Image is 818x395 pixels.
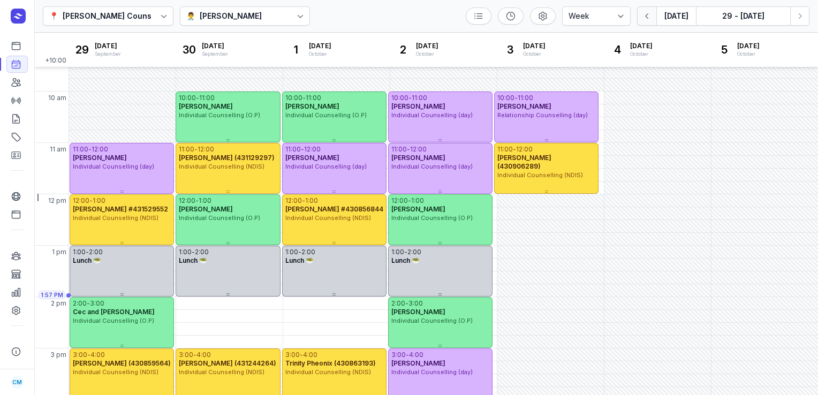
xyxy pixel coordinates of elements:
[304,145,321,154] div: 12:00
[391,154,445,162] span: [PERSON_NAME]
[12,376,22,389] span: CM
[391,359,445,367] span: [PERSON_NAME]
[73,154,127,162] span: [PERSON_NAME]
[179,154,275,162] span: [PERSON_NAME] (431129297)
[518,94,533,102] div: 11:00
[88,145,92,154] div: -
[395,41,412,58] div: 2
[52,248,66,256] span: 1 pm
[407,145,410,154] div: -
[391,163,473,170] span: Individual Counselling (day)
[45,56,69,67] span: +10:00
[285,145,301,154] div: 11:00
[285,248,298,256] div: 1:00
[48,94,66,102] span: 10 am
[630,42,653,50] span: [DATE]
[194,145,198,154] div: -
[411,196,424,205] div: 1:00
[95,42,121,50] span: [DATE]
[502,41,519,58] div: 3
[405,299,408,308] div: -
[202,42,228,50] span: [DATE]
[73,196,89,205] div: 12:00
[50,145,66,154] span: 11 am
[202,50,228,58] div: September
[391,248,404,256] div: 1:00
[90,351,105,359] div: 4:00
[408,94,412,102] div: -
[87,351,90,359] div: -
[73,308,155,316] span: Cec and [PERSON_NAME]
[192,248,195,256] div: -
[285,205,383,213] span: [PERSON_NAME] #430856844
[301,248,315,256] div: 2:00
[73,145,88,154] div: 11:00
[179,145,194,154] div: 11:00
[305,196,318,205] div: 1:00
[179,94,196,102] div: 10:00
[391,214,473,222] span: Individual Counselling (O.P)
[412,94,427,102] div: 11:00
[179,256,207,264] span: Lunch 🥗
[391,317,473,324] span: Individual Counselling (O.P)
[73,248,86,256] div: 1:00
[196,351,211,359] div: 4:00
[285,368,371,376] span: Individual Counselling (NDIS)
[407,248,421,256] div: 2:00
[309,42,331,50] span: [DATE]
[93,196,105,205] div: 1:00
[179,351,193,359] div: 3:00
[656,6,696,26] button: [DATE]
[391,102,445,110] span: [PERSON_NAME]
[302,196,305,205] div: -
[303,351,317,359] div: 4:00
[89,248,103,256] div: 2:00
[73,41,90,58] div: 29
[89,196,93,205] div: -
[630,50,653,58] div: October
[287,41,305,58] div: 1
[516,145,533,154] div: 12:00
[179,368,264,376] span: Individual Counselling (NDIS)
[514,94,518,102] div: -
[199,196,211,205] div: 1:00
[285,163,367,170] span: Individual Counselling (day)
[285,214,371,222] span: Individual Counselling (NDIS)
[497,145,513,154] div: 11:00
[609,41,626,58] div: 4
[285,154,339,162] span: [PERSON_NAME]
[302,94,306,102] div: -
[497,102,551,110] span: [PERSON_NAME]
[73,359,171,367] span: [PERSON_NAME] (430859564)
[48,196,66,205] span: 12 pm
[391,145,407,154] div: 11:00
[391,308,445,316] span: [PERSON_NAME]
[391,351,406,359] div: 3:00
[391,196,408,205] div: 12:00
[179,163,264,170] span: Individual Counselling (NDIS)
[179,248,192,256] div: 1:00
[285,256,314,264] span: Lunch 🥗
[497,94,514,102] div: 10:00
[180,41,198,58] div: 30
[391,299,405,308] div: 2:00
[416,50,438,58] div: October
[716,41,733,58] div: 5
[301,145,304,154] div: -
[497,111,588,119] span: Relationship Counselling (day)
[300,351,303,359] div: -
[41,291,63,299] span: 1:57 PM
[195,196,199,205] div: -
[391,205,445,213] span: [PERSON_NAME]
[737,50,760,58] div: October
[285,94,302,102] div: 10:00
[95,50,121,58] div: September
[92,145,108,154] div: 12:00
[408,299,423,308] div: 3:00
[73,368,158,376] span: Individual Counselling (NDIS)
[391,111,473,119] span: Individual Counselling (day)
[63,10,172,22] div: [PERSON_NAME] Counselling
[696,6,790,26] button: 29 - [DATE]
[179,359,276,367] span: [PERSON_NAME] (431244264)
[285,111,367,119] span: Individual Counselling (O.P)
